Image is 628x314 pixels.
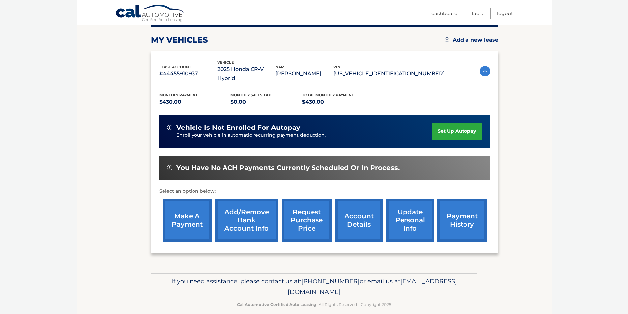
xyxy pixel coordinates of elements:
a: set up autopay [432,123,482,140]
span: Total Monthly Payment [302,93,354,97]
span: You have no ACH payments currently scheduled or in process. [176,164,400,172]
a: Dashboard [431,8,458,19]
img: accordion-active.svg [480,66,490,76]
span: [PHONE_NUMBER] [301,277,360,285]
img: alert-white.svg [167,165,172,170]
span: lease account [159,65,191,69]
span: vin [333,65,340,69]
a: Cal Automotive [115,4,185,23]
p: $0.00 [230,98,302,107]
p: - All Rights Reserved - Copyright 2025 [155,301,473,308]
a: payment history [437,199,487,242]
span: name [275,65,287,69]
p: $430.00 [159,98,231,107]
a: account details [335,199,383,242]
a: request purchase price [282,199,332,242]
strong: Cal Automotive Certified Auto Leasing [237,302,316,307]
a: FAQ's [472,8,483,19]
p: Select an option below: [159,187,490,195]
img: add.svg [445,37,449,42]
p: #44455910937 [159,69,217,78]
span: Monthly Payment [159,93,198,97]
a: make a payment [163,199,212,242]
a: Add/Remove bank account info [215,199,278,242]
span: Monthly sales Tax [230,93,271,97]
p: Enroll your vehicle in automatic recurring payment deduction. [176,132,432,139]
p: [PERSON_NAME] [275,69,333,78]
img: alert-white.svg [167,125,172,130]
p: [US_VEHICLE_IDENTIFICATION_NUMBER] [333,69,445,78]
span: [EMAIL_ADDRESS][DOMAIN_NAME] [288,277,457,296]
span: vehicle [217,60,234,65]
a: update personal info [386,199,434,242]
a: Logout [497,8,513,19]
a: Add a new lease [445,37,498,43]
h2: my vehicles [151,35,208,45]
span: vehicle is not enrolled for autopay [176,124,300,132]
p: If you need assistance, please contact us at: or email us at [155,276,473,297]
p: $430.00 [302,98,374,107]
p: 2025 Honda CR-V Hybrid [217,65,275,83]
